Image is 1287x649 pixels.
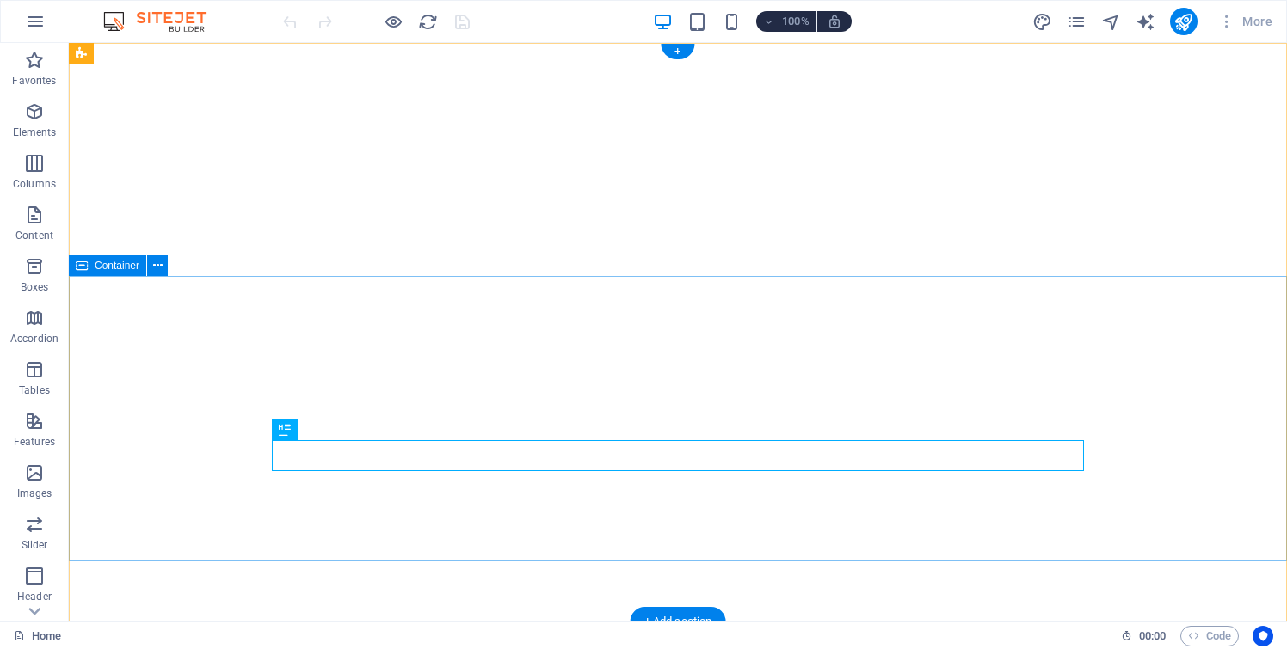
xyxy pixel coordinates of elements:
button: Usercentrics [1253,626,1273,646]
p: Images [17,487,52,500]
p: Slider [22,538,48,552]
p: Content [15,229,53,242]
span: More [1218,13,1272,30]
p: Tables [19,383,50,397]
i: Pages (Ctrl+Alt+S) [1067,12,1087,32]
span: Container [95,260,139,271]
p: Elements [13,126,57,139]
p: Favorites [12,74,56,88]
h6: Session time [1121,626,1167,646]
a: Click to cancel selection. Double-click to open Pages [14,626,61,646]
i: Navigator [1101,12,1121,32]
button: design [1032,11,1053,32]
span: 00 00 [1139,626,1166,646]
button: text_generator [1136,11,1156,32]
i: Reload page [418,12,438,32]
button: publish [1170,8,1198,35]
button: reload [417,11,438,32]
button: navigator [1101,11,1122,32]
button: 100% [756,11,817,32]
div: + Add section [631,607,726,636]
span: : [1151,629,1154,642]
p: Features [14,435,55,449]
i: Publish [1173,12,1193,32]
i: AI Writer [1136,12,1155,32]
div: + [661,44,694,59]
img: Editor Logo [99,11,228,32]
p: Accordion [10,332,58,346]
button: pages [1067,11,1087,32]
i: On resize automatically adjust zoom level to fit chosen device. [827,14,842,29]
button: Click here to leave preview mode and continue editing [383,11,403,32]
i: Design (Ctrl+Alt+Y) [1032,12,1052,32]
p: Columns [13,177,56,191]
button: Code [1180,626,1239,646]
button: More [1211,8,1279,35]
span: Code [1188,626,1231,646]
h6: 100% [782,11,810,32]
p: Boxes [21,280,49,294]
p: Header [17,590,52,603]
